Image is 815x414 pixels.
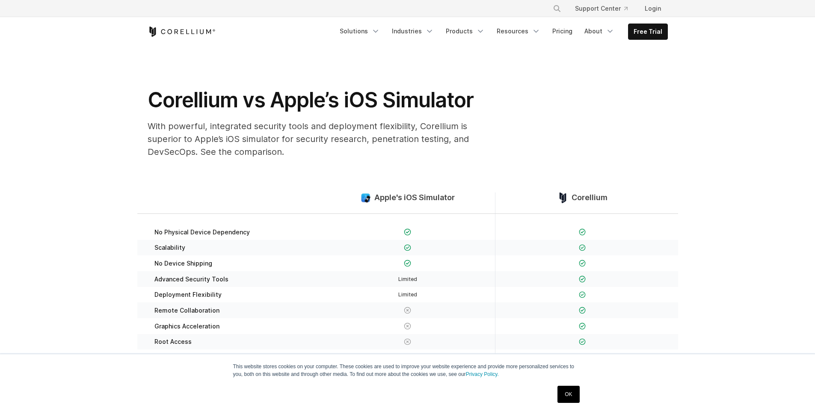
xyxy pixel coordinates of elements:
img: Checkmark [404,228,411,236]
a: Free Trial [628,24,667,39]
span: Scalability [154,244,185,251]
h1: Corellium vs Apple’s iOS Simulator [148,87,490,113]
a: OK [557,386,579,403]
img: X [404,322,411,330]
img: Checkmark [579,275,586,283]
span: Corellium [572,193,608,203]
span: Limited [398,291,417,298]
a: Support Center [568,1,634,16]
p: This website stores cookies on your computer. These cookies are used to improve your website expe... [233,363,582,378]
span: Limited [398,276,417,282]
img: Checkmark [579,291,586,299]
img: Checkmark [579,322,586,330]
img: compare_ios-simulator--large [360,192,371,203]
span: No Physical Device Dependency [154,228,250,236]
a: Pricing [547,24,578,39]
span: Apple's iOS Simulator [374,193,455,203]
span: Deployment Flexibility [154,291,222,299]
span: Graphics Acceleration [154,322,219,330]
img: Checkmark [579,228,586,236]
div: Navigation Menu [335,24,668,40]
span: Advanced Security Tools [154,275,228,283]
img: Checkmark [579,307,586,314]
a: Industries [387,24,439,39]
img: Checkmark [579,244,586,251]
a: Solutions [335,24,385,39]
img: Checkmark [404,244,411,251]
a: Corellium Home [148,27,216,37]
a: About [579,24,619,39]
span: Remote Collaboration [154,307,219,314]
div: Navigation Menu [542,1,668,16]
img: X [404,307,411,314]
a: Products [441,24,490,39]
img: Checkmark [579,260,586,267]
img: X [404,338,411,346]
button: Search [549,1,565,16]
img: Checkmark [579,338,586,346]
a: Login [638,1,668,16]
a: Privacy Policy. [466,371,499,377]
span: Root Access [154,338,192,346]
a: Resources [492,24,545,39]
span: No Device Shipping [154,260,212,267]
img: Checkmark [404,260,411,267]
p: With powerful, integrated security tools and deployment flexibility, Corellium is superior to App... [148,120,490,158]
